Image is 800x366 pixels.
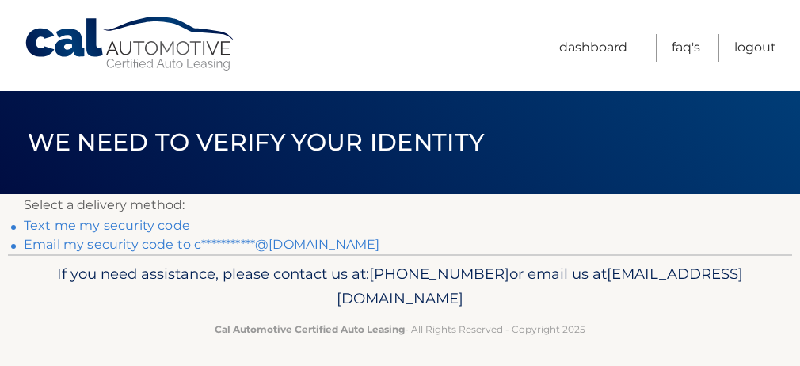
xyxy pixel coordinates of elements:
[672,34,700,62] a: FAQ's
[369,265,509,283] span: [PHONE_NUMBER]
[734,34,776,62] a: Logout
[24,194,776,216] p: Select a delivery method:
[24,218,190,233] a: Text me my security code
[28,128,485,157] span: We need to verify your identity
[32,321,768,337] p: - All Rights Reserved - Copyright 2025
[559,34,627,62] a: Dashboard
[32,261,768,312] p: If you need assistance, please contact us at: or email us at
[24,16,238,72] a: Cal Automotive
[215,323,405,335] strong: Cal Automotive Certified Auto Leasing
